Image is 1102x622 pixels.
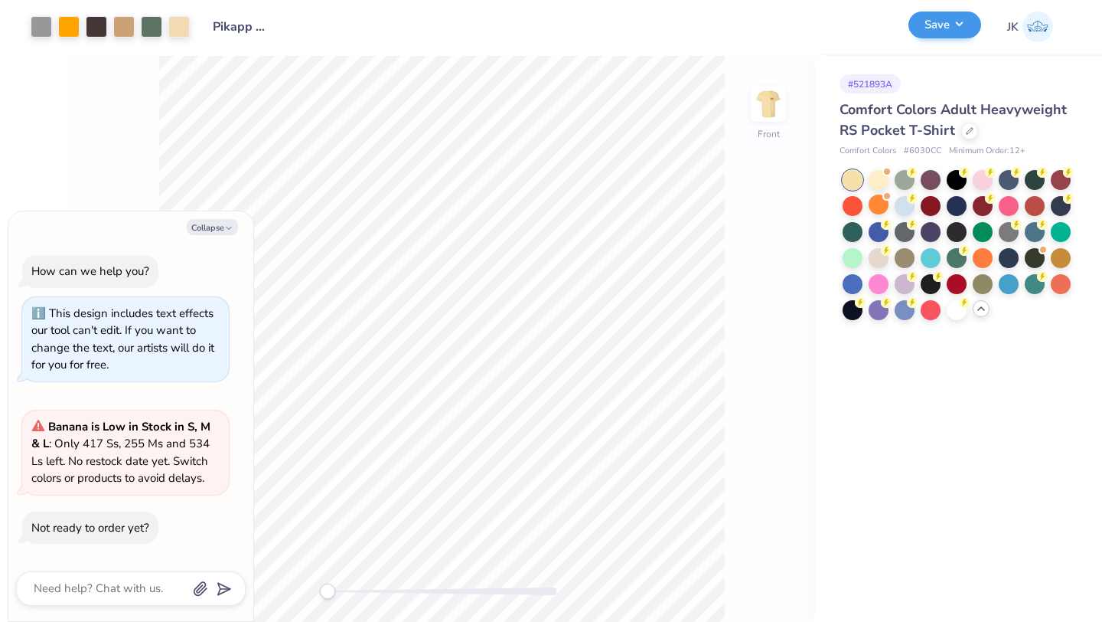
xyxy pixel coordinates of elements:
[840,100,1067,139] span: Comfort Colors Adult Heavyweight RS Pocket T-Shirt
[1000,11,1060,42] a: JK
[1007,18,1019,36] span: JK
[753,89,784,119] img: Front
[31,264,149,279] div: How can we help you?
[904,145,941,158] span: # 6030CC
[201,11,276,42] input: Untitled Design
[31,419,210,486] span: : Only 417 Ss, 255 Ms and 534 Ls left. No restock date yet. Switch colors or products to avoid de...
[949,145,1025,158] span: Minimum Order: 12 +
[320,584,335,599] div: Accessibility label
[1022,11,1053,42] img: Joshua Kelley
[31,419,210,452] strong: Banana is Low in Stock in S, M & L
[31,520,149,535] div: Not ready to order yet?
[758,127,780,141] div: Front
[187,219,238,235] button: Collapse
[840,145,896,158] span: Comfort Colors
[908,11,981,38] button: Save
[840,74,901,93] div: # 521893A
[31,306,214,373] div: This design includes text effects our tool can't edit. If you want to change the text, our artist...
